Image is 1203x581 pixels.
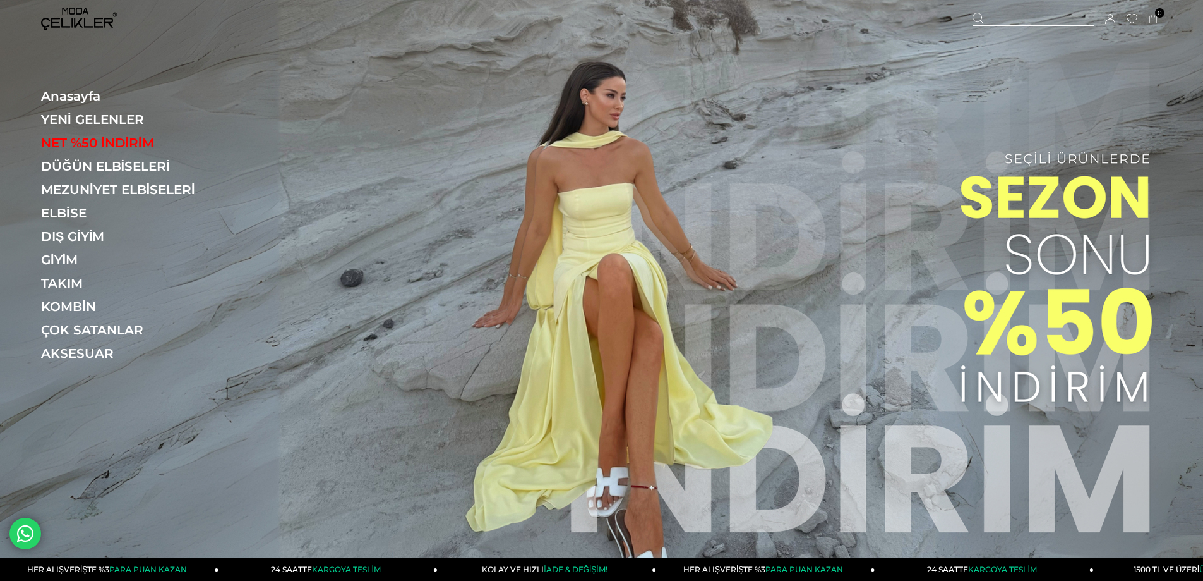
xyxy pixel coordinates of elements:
[765,565,843,574] span: PARA PUAN KAZAN
[41,112,215,127] a: YENİ GELENLER
[438,558,656,581] a: KOLAY VE HIZLIİADE & DEĞİŞİM!
[219,558,438,581] a: 24 SAATTEKARGOYA TESLİM
[41,229,215,244] a: DIŞ GİYİM
[41,205,215,221] a: ELBİSE
[41,182,215,197] a: MEZUNİYET ELBİSELERİ
[968,565,1036,574] span: KARGOYA TESLİM
[41,8,117,30] img: logo
[109,565,187,574] span: PARA PUAN KAZAN
[875,558,1094,581] a: 24 SAATTEKARGOYA TESLİM
[41,135,215,150] a: NET %50 İNDİRİM
[312,565,380,574] span: KARGOYA TESLİM
[544,565,607,574] span: İADE & DEĞİŞİM!
[41,346,215,361] a: AKSESUAR
[41,252,215,267] a: GİYİM
[41,322,215,338] a: ÇOK SATANLAR
[656,558,875,581] a: HER ALIŞVERİŞTE %3PARA PUAN KAZAN
[1149,15,1158,24] a: 0
[41,89,215,104] a: Anasayfa
[41,299,215,314] a: KOMBİN
[41,276,215,291] a: TAKIM
[1155,8,1164,18] span: 0
[41,159,215,174] a: DÜĞÜN ELBİSELERİ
